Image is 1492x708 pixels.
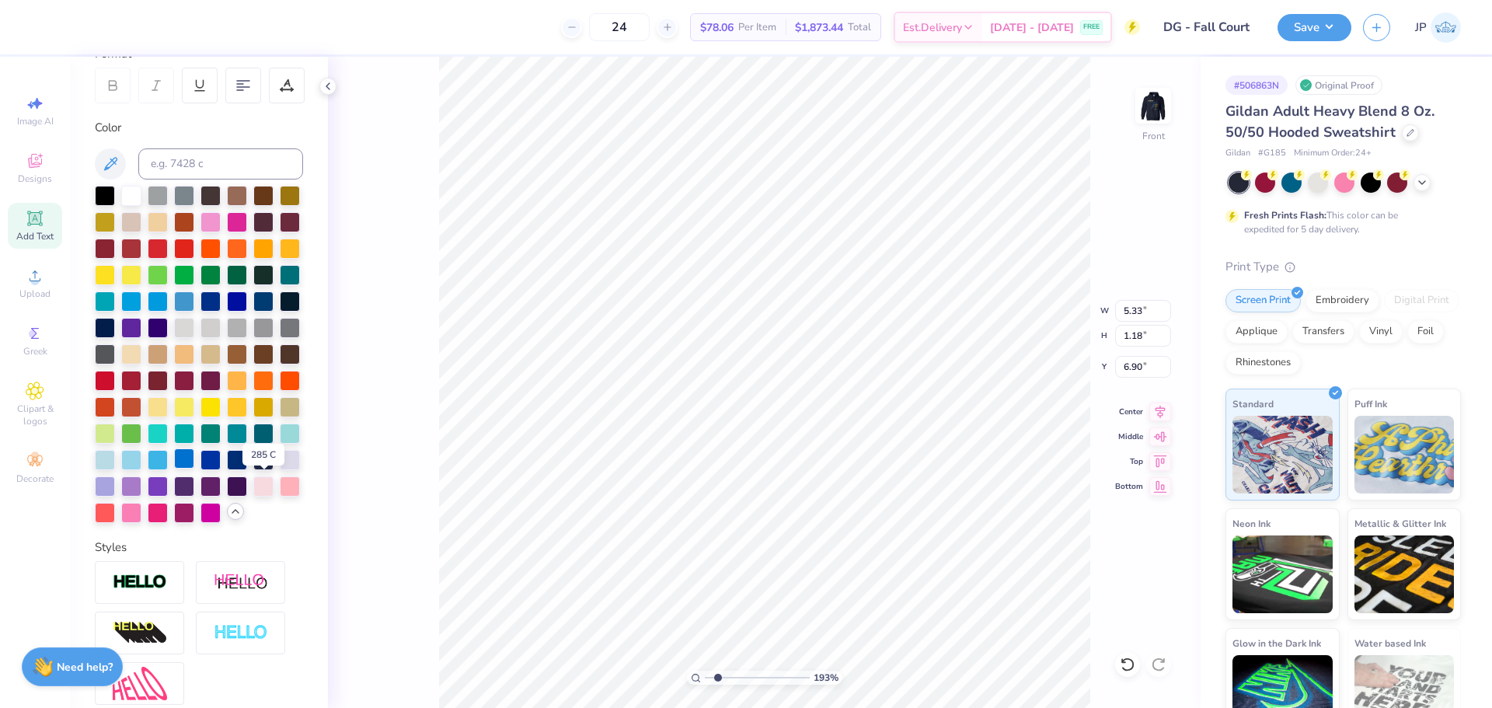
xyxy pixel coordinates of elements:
div: Screen Print [1225,289,1301,312]
span: Minimum Order: 24 + [1294,147,1372,160]
div: # 506863N [1225,75,1288,95]
span: JP [1415,19,1427,37]
span: # G185 [1258,147,1286,160]
div: Vinyl [1359,320,1403,344]
div: This color can be expedited for 5 day delivery. [1244,208,1435,236]
div: Original Proof [1295,75,1382,95]
div: Rhinestones [1225,351,1301,375]
img: Standard [1232,416,1333,494]
input: e.g. 7428 c [138,148,303,180]
input: Untitled Design [1152,12,1266,43]
div: Print Type [1225,258,1461,276]
div: Embroidery [1305,289,1379,312]
span: Image AI [17,115,54,127]
div: Color [95,119,303,137]
img: Neon Ink [1232,535,1333,613]
input: – – [589,13,650,41]
span: Decorate [16,473,54,485]
span: Est. Delivery [903,19,962,36]
span: FREE [1083,22,1100,33]
div: Foil [1407,320,1444,344]
span: Clipart & logos [8,403,62,427]
span: Glow in the Dark Ink [1232,635,1321,651]
span: Water based Ink [1354,635,1426,651]
img: Front [1138,90,1169,121]
span: $1,873.44 [795,19,843,36]
span: Top [1115,456,1143,467]
div: 285 C [242,444,284,466]
img: Negative Space [214,624,268,642]
div: Transfers [1292,320,1354,344]
img: Free Distort [113,667,167,700]
img: Stroke [113,574,167,591]
strong: Fresh Prints Flash: [1244,209,1326,221]
span: Designs [18,173,52,185]
span: Total [848,19,871,36]
div: Applique [1225,320,1288,344]
span: Gildan [1225,147,1250,160]
div: Front [1142,129,1165,143]
span: 193 % [814,671,838,685]
img: 3d Illusion [113,621,167,646]
span: Standard [1232,396,1274,412]
span: Center [1115,406,1143,417]
span: [DATE] - [DATE] [990,19,1074,36]
span: Gildan Adult Heavy Blend 8 Oz. 50/50 Hooded Sweatshirt [1225,102,1434,141]
img: Metallic & Glitter Ink [1354,535,1455,613]
span: Per Item [738,19,776,36]
button: Save [1278,14,1351,41]
span: Metallic & Glitter Ink [1354,515,1446,532]
div: Digital Print [1384,289,1459,312]
span: Neon Ink [1232,515,1271,532]
span: Add Text [16,230,54,242]
div: Styles [95,539,303,556]
img: Puff Ink [1354,416,1455,494]
span: Upload [19,288,51,300]
strong: Need help? [57,660,113,675]
a: JP [1415,12,1461,43]
span: Middle [1115,431,1143,442]
img: Shadow [214,573,268,592]
img: John Paul Torres [1431,12,1461,43]
span: Greek [23,345,47,357]
span: $78.06 [700,19,734,36]
span: Puff Ink [1354,396,1387,412]
span: Bottom [1115,481,1143,492]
